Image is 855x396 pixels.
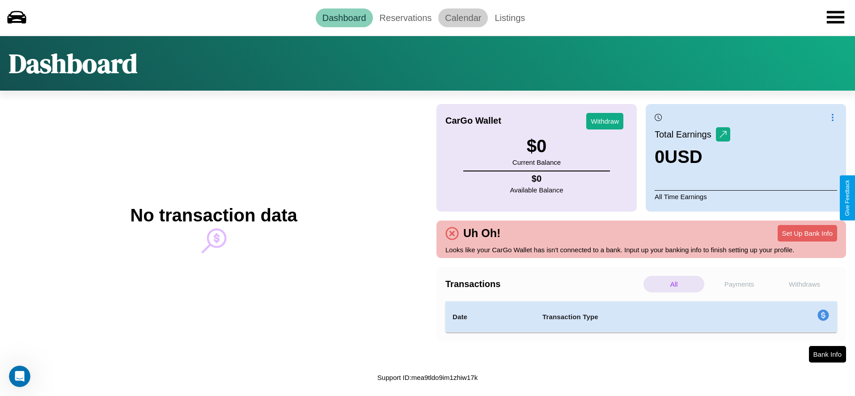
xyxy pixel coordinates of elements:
button: Set Up Bank Info [778,225,837,242]
h4: Transactions [445,279,641,289]
p: Support ID: mea9tldo9im1zhiw17k [377,371,478,383]
h3: $ 0 [512,136,561,156]
h4: Date [453,312,528,322]
iframe: Intercom live chat [9,366,30,387]
h4: Uh Oh! [459,227,505,240]
h3: 0 USD [655,147,730,167]
div: Give Feedback [844,180,851,216]
p: Looks like your CarGo Wallet has isn't connected to a bank. Input up your banking info to finish ... [445,244,837,256]
p: Withdraws [774,276,835,292]
p: Total Earnings [655,126,716,142]
p: All [643,276,704,292]
a: Listings [488,8,532,27]
p: Available Balance [510,184,563,196]
h4: $ 0 [510,174,563,184]
button: Bank Info [809,346,846,363]
p: All Time Earnings [655,190,837,203]
p: Payments [709,276,770,292]
h4: CarGo Wallet [445,116,501,126]
h1: Dashboard [9,45,137,82]
h2: No transaction data [130,205,297,225]
table: simple table [445,301,837,333]
p: Current Balance [512,156,561,168]
button: Withdraw [586,113,623,129]
a: Calendar [438,8,488,27]
h4: Transaction Type [542,312,745,322]
a: Dashboard [316,8,373,27]
a: Reservations [373,8,439,27]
